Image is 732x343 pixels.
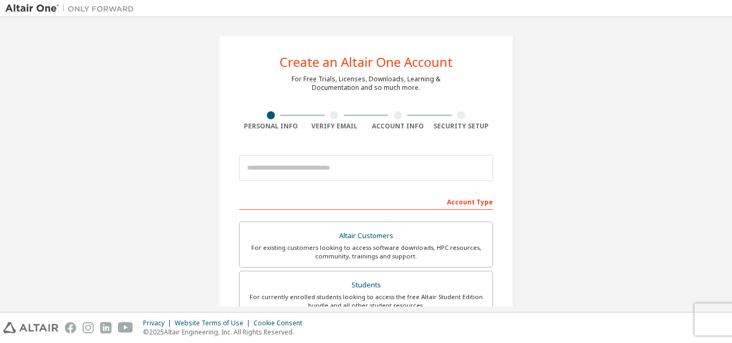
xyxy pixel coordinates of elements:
[3,322,58,333] img: altair_logo.svg
[430,122,494,131] div: Security Setup
[292,75,440,92] div: For Free Trials, Licenses, Downloads, Learning & Documentation and so much more.
[246,243,486,261] div: For existing customers looking to access software downloads, HPC resources, community, trainings ...
[143,319,175,327] div: Privacy
[366,122,430,131] div: Account Info
[5,3,139,14] img: Altair One
[239,122,303,131] div: Personal Info
[118,322,133,333] img: youtube.svg
[65,322,76,333] img: facebook.svg
[253,319,309,327] div: Cookie Consent
[246,278,486,293] div: Students
[246,293,486,310] div: For currently enrolled students looking to access the free Altair Student Edition bundle and all ...
[303,122,367,131] div: Verify Email
[175,319,253,327] div: Website Terms of Use
[239,193,493,210] div: Account Type
[83,322,94,333] img: instagram.svg
[143,327,309,337] p: © 2025 Altair Engineering, Inc. All Rights Reserved.
[100,322,111,333] img: linkedin.svg
[280,56,453,68] div: Create an Altair One Account
[246,228,486,243] div: Altair Customers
